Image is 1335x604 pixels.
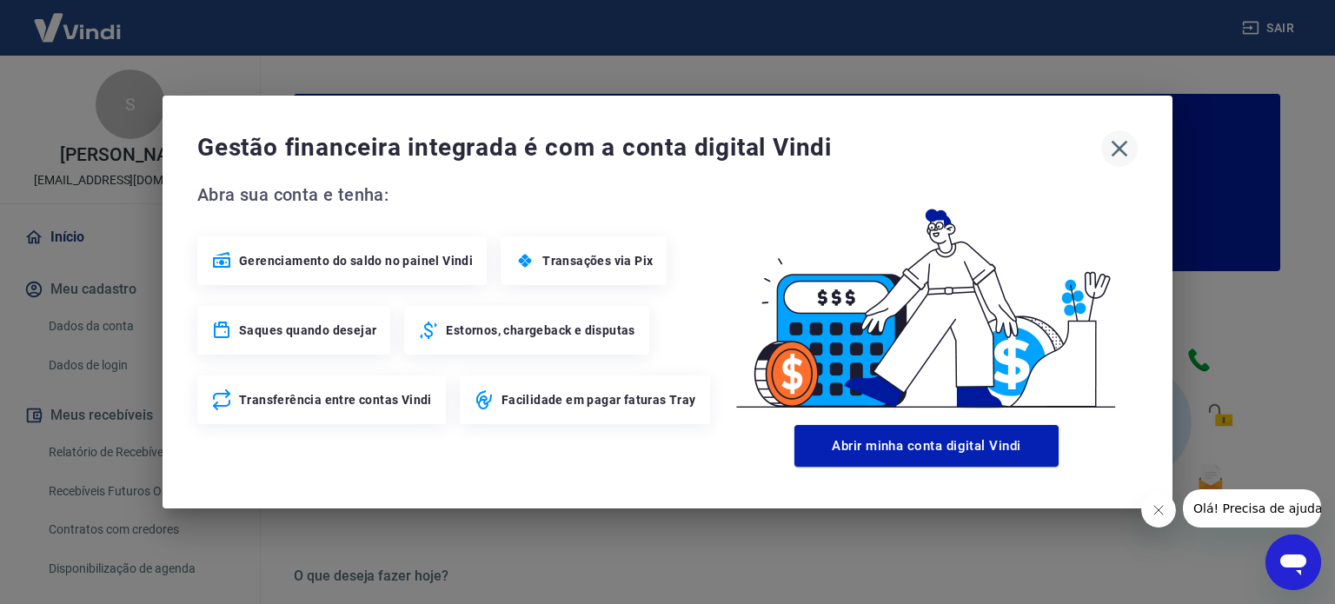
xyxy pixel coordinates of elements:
span: Facilidade em pagar faturas Tray [501,391,696,408]
span: Transações via Pix [542,252,653,269]
iframe: Button to launch messaging window [1265,534,1321,590]
iframe: Close message [1141,493,1176,528]
span: Estornos, chargeback e disputas [446,322,634,339]
iframe: Message from company [1183,489,1321,528]
span: Gestão financeira integrada é com a conta digital Vindi [197,130,1101,165]
span: Saques quando desejar [239,322,376,339]
span: Abra sua conta e tenha: [197,181,715,209]
img: Good Billing [715,181,1138,418]
button: Abrir minha conta digital Vindi [794,425,1059,467]
span: Gerenciamento do saldo no painel Vindi [239,252,473,269]
span: Transferência entre contas Vindi [239,391,432,408]
span: Olá! Precisa de ajuda? [10,12,146,26]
